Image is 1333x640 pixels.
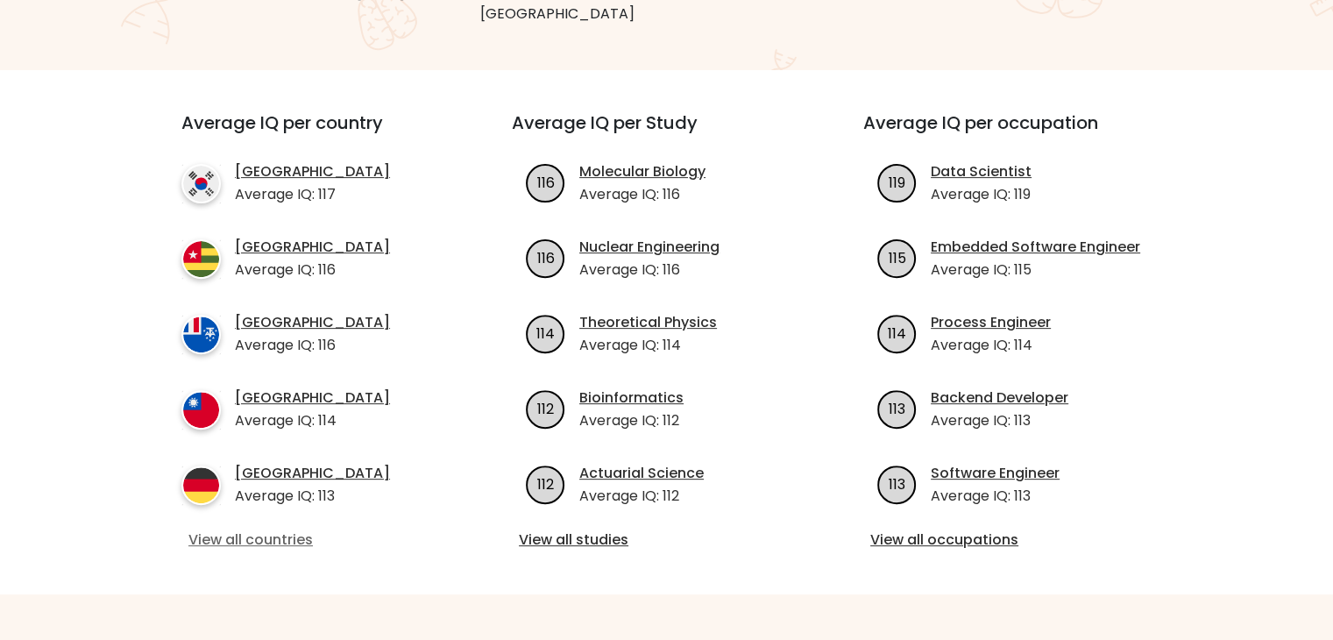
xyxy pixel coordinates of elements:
[579,312,717,333] a: Theoretical Physics
[931,335,1051,356] p: Average IQ: 114
[235,410,390,431] p: Average IQ: 114
[235,237,390,258] a: [GEOGRAPHIC_DATA]
[181,112,449,154] h3: Average IQ per country
[512,112,821,154] h3: Average IQ per Study
[579,335,717,356] p: Average IQ: 114
[931,184,1032,205] p: Average IQ: 119
[519,530,814,551] a: View all studies
[579,463,704,484] a: Actuarial Science
[235,312,390,333] a: [GEOGRAPHIC_DATA]
[181,466,221,505] img: country
[536,323,555,343] text: 114
[537,247,555,267] text: 116
[931,161,1032,182] a: Data Scientist
[537,172,555,192] text: 116
[931,237,1140,258] a: Embedded Software Engineer
[181,239,221,279] img: country
[579,486,704,507] p: Average IQ: 112
[889,398,905,418] text: 113
[931,260,1140,281] p: Average IQ: 115
[579,184,705,205] p: Average IQ: 116
[889,473,905,494] text: 113
[889,247,906,267] text: 115
[537,473,554,494] text: 112
[235,184,390,205] p: Average IQ: 117
[235,486,390,507] p: Average IQ: 113
[888,323,906,343] text: 114
[579,237,720,258] a: Nuclear Engineering
[931,410,1068,431] p: Average IQ: 113
[235,260,390,281] p: Average IQ: 116
[579,260,720,281] p: Average IQ: 116
[931,388,1068,409] a: Backend Developer
[537,398,554,418] text: 112
[579,388,684,409] a: Bioinformatics
[181,390,221,430] img: country
[181,164,221,203] img: country
[235,161,390,182] a: [GEOGRAPHIC_DATA]
[235,335,390,356] p: Average IQ: 116
[181,315,221,354] img: country
[931,312,1051,333] a: Process Engineer
[931,486,1060,507] p: Average IQ: 113
[579,410,684,431] p: Average IQ: 112
[931,463,1060,484] a: Software Engineer
[863,112,1173,154] h3: Average IQ per occupation
[235,388,390,409] a: [GEOGRAPHIC_DATA]
[579,161,705,182] a: Molecular Biology
[870,530,1166,551] a: View all occupations
[889,172,905,192] text: 119
[188,530,442,551] a: View all countries
[235,463,390,484] a: [GEOGRAPHIC_DATA]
